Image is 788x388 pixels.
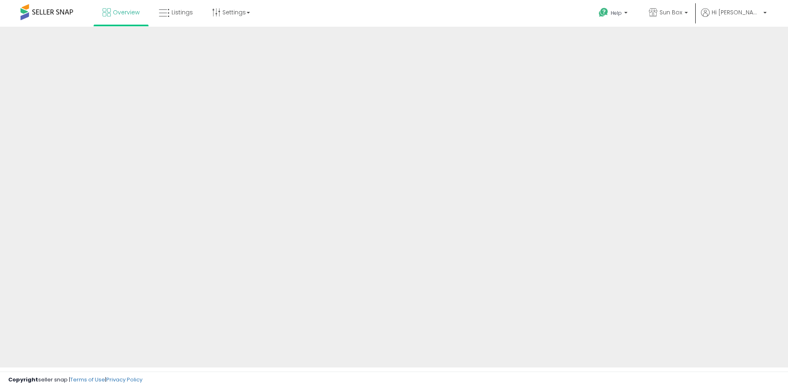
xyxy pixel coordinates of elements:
[611,9,622,16] span: Help
[598,7,609,18] i: Get Help
[712,8,761,16] span: Hi [PERSON_NAME]
[701,8,767,27] a: Hi [PERSON_NAME]
[592,1,636,27] a: Help
[172,8,193,16] span: Listings
[660,8,682,16] span: Sun Box
[113,8,140,16] span: Overview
